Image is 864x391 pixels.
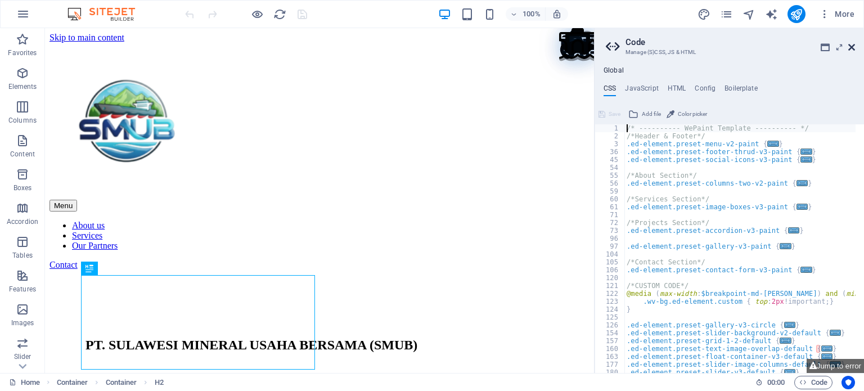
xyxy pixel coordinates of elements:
[595,305,625,313] div: 124
[595,361,625,368] div: 177
[595,337,625,345] div: 157
[595,187,625,195] div: 59
[9,376,40,389] a: Click to cancel selection. Double-click to open Pages
[595,353,625,361] div: 163
[8,82,37,91] p: Elements
[768,141,779,147] span: ...
[595,321,625,329] div: 126
[595,368,625,376] div: 180
[742,7,756,21] button: navigator
[595,164,625,172] div: 54
[57,376,88,389] span: Click to select. Double-click to edit
[595,258,625,266] div: 105
[595,124,625,132] div: 1
[595,203,625,211] div: 61
[801,156,812,163] span: ...
[595,298,625,305] div: 123
[784,322,795,328] span: ...
[814,5,859,23] button: More
[106,376,137,389] span: Click to select. Double-click to edit
[780,338,791,344] span: ...
[595,274,625,282] div: 120
[595,179,625,187] div: 56
[11,318,34,327] p: Images
[742,8,755,21] i: Navigator
[642,107,661,121] span: Add file
[821,353,832,359] span: ...
[796,180,808,186] span: ...
[821,345,832,352] span: ...
[595,313,625,321] div: 125
[595,242,625,250] div: 97
[155,376,164,389] span: Click to select. Double-click to edit
[787,5,805,23] button: publish
[819,8,854,20] span: More
[697,7,711,21] button: design
[720,8,733,21] i: Pages (Ctrl+Alt+S)
[604,66,624,75] h4: Global
[8,116,37,125] p: Columns
[794,376,832,389] button: Code
[595,140,625,148] div: 3
[720,7,733,21] button: pages
[780,243,791,249] span: ...
[830,330,841,336] span: ...
[523,7,541,21] h6: 100%
[625,47,832,57] h3: Manage (S)CSS, JS & HTML
[7,217,38,226] p: Accordion
[595,250,625,258] div: 104
[595,290,625,298] div: 122
[678,107,707,121] span: Color picker
[595,148,625,156] div: 36
[625,84,658,97] h4: JavaScript
[724,84,758,97] h4: Boilerplate
[801,267,812,273] span: ...
[765,7,778,21] button: text_generator
[4,5,79,14] a: Skip to main content
[595,132,625,140] div: 2
[625,37,855,47] h2: Code
[10,150,35,159] p: Content
[250,7,264,21] button: Click here to leave preview mode and continue editing
[801,149,812,155] span: ...
[8,48,37,57] p: Favorites
[799,376,827,389] span: Code
[595,172,625,179] div: 55
[790,8,803,21] i: Publish
[595,227,625,235] div: 73
[595,195,625,203] div: 60
[273,8,286,21] i: Reload page
[12,251,33,260] p: Tables
[765,8,778,21] i: AI Writer
[767,376,785,389] span: 00 00
[595,211,625,219] div: 71
[627,107,663,121] button: Add file
[755,376,785,389] h6: Session time
[841,376,855,389] button: Usercentrics
[668,84,686,97] h4: HTML
[506,7,546,21] button: 100%
[595,282,625,290] div: 121
[595,235,625,242] div: 96
[595,219,625,227] div: 72
[65,7,149,21] img: Editor Logo
[13,183,32,192] p: Boxes
[14,352,31,361] p: Slider
[595,329,625,337] div: 154
[697,8,710,21] i: Design (Ctrl+Alt+Y)
[775,378,777,386] span: :
[57,376,164,389] nav: breadcrumb
[595,345,625,353] div: 160
[595,156,625,164] div: 45
[807,359,864,373] button: Jump to error
[604,84,616,97] h4: CSS
[595,266,625,274] div: 106
[9,285,36,294] p: Features
[665,107,709,121] button: Color picker
[273,7,286,21] button: reload
[788,227,799,233] span: ...
[552,9,562,19] i: On resize automatically adjust zoom level to fit chosen device.
[796,204,808,210] span: ...
[695,84,715,97] h4: Config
